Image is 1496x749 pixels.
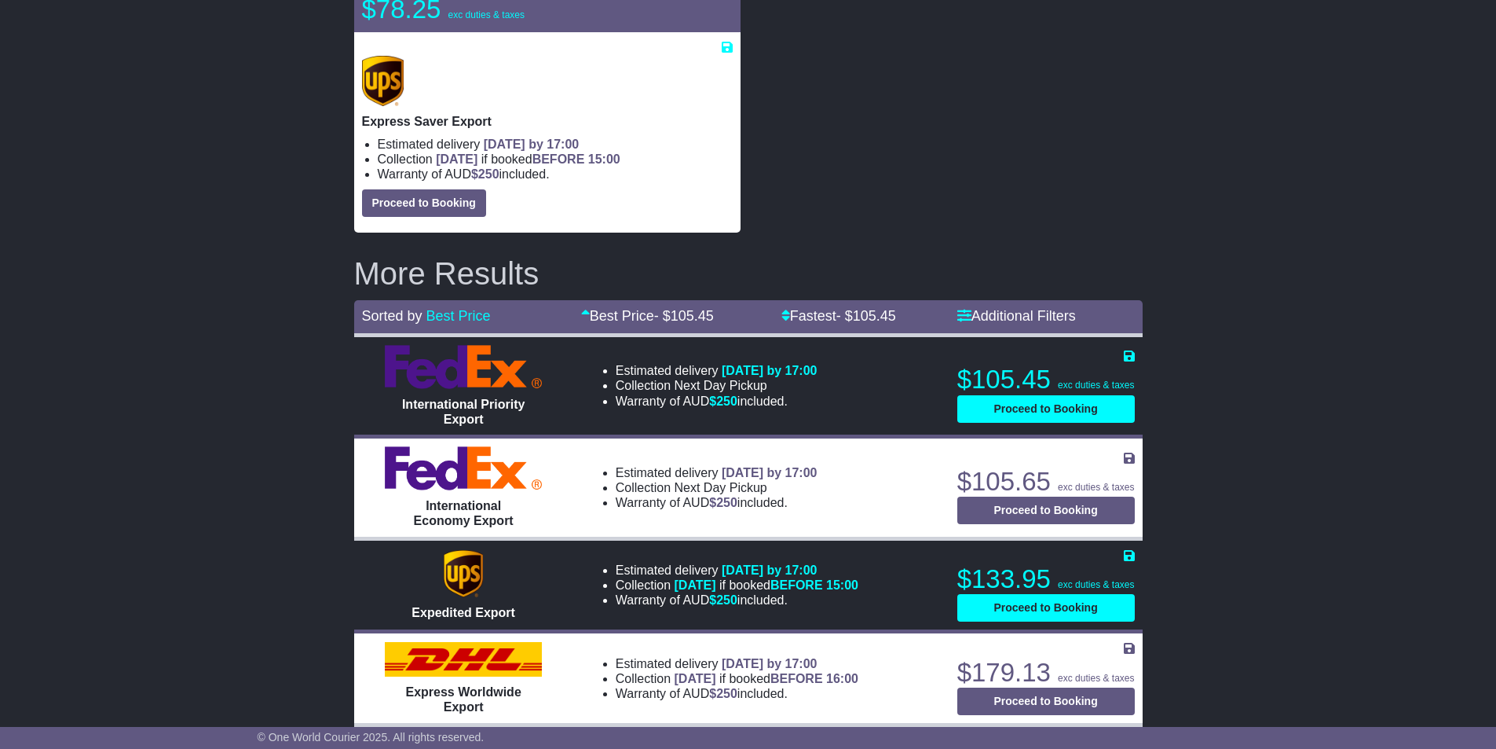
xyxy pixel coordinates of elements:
[378,167,733,182] li: Warranty of AUD included.
[378,137,733,152] li: Estimated delivery
[616,394,817,409] li: Warranty of AUD included.
[616,593,858,608] li: Warranty of AUD included.
[675,379,767,392] span: Next Day Pickup
[957,308,1076,324] a: Additional Filters
[709,593,737,607] span: $
[826,578,858,592] span: 15:00
[362,308,422,324] span: Sorted by
[411,606,515,619] span: Expedited Export
[853,308,896,324] span: 105.45
[957,594,1135,622] button: Proceed to Booking
[957,657,1135,688] p: $179.13
[426,308,491,324] a: Best Price
[478,167,499,181] span: 250
[675,481,767,494] span: Next Day Pickup
[675,578,858,592] span: if booked
[616,563,858,578] li: Estimated delivery
[716,395,737,408] span: 250
[654,308,714,324] span: - $
[436,152,477,166] span: [DATE]
[722,657,817,670] span: [DATE] by 17:00
[836,308,896,324] span: - $
[444,550,483,597] img: UPS (new): Expedited Export
[616,495,817,510] li: Warranty of AUD included.
[616,578,858,593] li: Collection
[957,364,1135,395] p: $105.45
[675,672,716,685] span: [DATE]
[484,138,580,151] span: [DATE] by 17:00
[709,395,737,408] span: $
[362,114,733,129] p: Express Saver Export
[957,688,1135,715] button: Proceed to Booking
[616,686,858,701] li: Warranty of AUD included.
[532,152,585,166] span: BEFORE
[957,395,1135,423] button: Proceed to Booking
[448,9,525,20] span: exc duties & taxes
[722,564,817,577] span: [DATE] by 17:00
[362,189,486,217] button: Proceed to Booking
[957,466,1135,497] p: $105.65
[616,671,858,686] li: Collection
[675,672,858,685] span: if booked
[957,564,1135,595] p: $133.95
[716,687,737,700] span: 250
[405,685,521,714] span: Express Worldwide Export
[675,578,716,592] span: [DATE]
[385,345,542,389] img: FedEx Express: International Priority Export
[1058,673,1134,684] span: exc duties & taxes
[1058,482,1134,493] span: exc duties & taxes
[436,152,620,166] span: if booked
[581,308,714,324] a: Best Price- $105.45
[616,465,817,480] li: Estimated delivery
[616,363,817,378] li: Estimated delivery
[414,499,514,527] span: International Economy Export
[616,656,858,671] li: Estimated delivery
[402,398,525,426] span: International Priority Export
[781,308,896,324] a: Fastest- $105.45
[722,466,817,479] span: [DATE] by 17:00
[1058,579,1134,590] span: exc duties & taxes
[1058,380,1134,391] span: exc duties & taxes
[588,152,620,166] span: 15:00
[709,496,737,509] span: $
[471,167,499,181] span: $
[354,256,1143,291] h2: More Results
[722,364,817,377] span: [DATE] by 17:00
[385,446,542,490] img: FedEx Express: International Economy Export
[716,593,737,607] span: 250
[709,687,737,700] span: $
[378,152,733,167] li: Collection
[616,480,817,495] li: Collection
[770,672,823,685] span: BEFORE
[616,378,817,393] li: Collection
[258,731,485,743] span: © One World Courier 2025. All rights reserved.
[385,642,542,677] img: DHL: Express Worldwide Export
[826,672,858,685] span: 16:00
[770,578,823,592] span: BEFORE
[716,496,737,509] span: 250
[671,308,714,324] span: 105.45
[362,56,404,106] img: UPS (new): Express Saver Export
[957,497,1135,524] button: Proceed to Booking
